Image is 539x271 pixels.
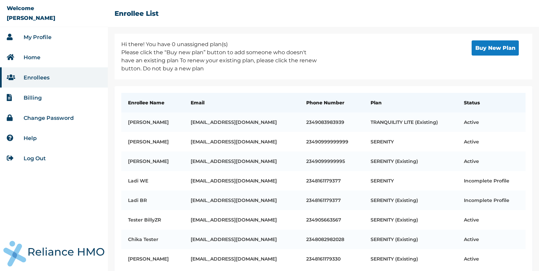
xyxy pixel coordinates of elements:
[364,132,457,151] td: SERENITY
[3,241,104,267] img: RelianceHMO's Logo
[184,230,299,249] td: [EMAIL_ADDRESS][DOMAIN_NAME]
[184,132,299,151] td: [EMAIL_ADDRESS][DOMAIN_NAME]
[364,249,457,269] td: SERENITY (Existing)
[115,9,159,18] h2: Enrollee List
[121,40,320,48] p: Hi there! You have 0 unassigned plan(s)
[7,5,34,11] p: Welcome
[121,151,184,171] td: [PERSON_NAME]
[184,210,299,230] td: [EMAIL_ADDRESS][DOMAIN_NAME]
[24,74,50,81] a: Enrollees
[364,191,457,210] td: SERENITY (Existing)
[121,112,184,132] td: [PERSON_NAME]
[364,230,457,249] td: SERENITY (Existing)
[24,155,46,162] a: Log Out
[299,171,364,191] td: 2348161179377
[457,171,526,191] td: Incomplete Profile
[299,112,364,132] td: 2349083983939
[364,151,457,171] td: SERENITY (Existing)
[364,112,457,132] td: TRANQUILITY LITE (Existing)
[457,210,526,230] td: active
[121,93,184,112] th: Enrollee Name
[472,40,519,56] button: Buy New Plan
[299,151,364,171] td: 2349099999995
[121,230,184,249] td: Chika Tester
[121,210,184,230] td: Tester BillyZR
[299,249,364,269] td: 2348161179330
[121,171,184,191] td: Ladi WE
[24,34,52,40] a: My Profile
[184,151,299,171] td: [EMAIL_ADDRESS][DOMAIN_NAME]
[457,191,526,210] td: Incomplete Profile
[121,249,184,269] td: [PERSON_NAME]
[184,249,299,269] td: [EMAIL_ADDRESS][DOMAIN_NAME]
[121,191,184,210] td: Ladi BR
[24,54,40,61] a: Home
[299,210,364,230] td: 234905663567
[24,135,37,141] a: Help
[184,93,299,112] th: Email
[121,132,184,151] td: [PERSON_NAME]
[457,112,526,132] td: active
[364,210,457,230] td: SERENITY (Existing)
[184,112,299,132] td: [EMAIL_ADDRESS][DOMAIN_NAME]
[184,171,299,191] td: [EMAIL_ADDRESS][DOMAIN_NAME]
[299,93,364,112] th: Phone Number
[299,191,364,210] td: 2348161179377
[457,249,526,269] td: active
[299,230,364,249] td: 2348082982028
[24,115,74,121] a: Change Password
[184,191,299,210] td: [EMAIL_ADDRESS][DOMAIN_NAME]
[121,48,320,73] p: Please click the “Buy new plan” button to add someone who doesn't have an existing plan To renew ...
[457,230,526,249] td: active
[299,132,364,151] td: 23490999999999
[457,93,526,112] th: Status
[24,95,42,101] a: Billing
[457,132,526,151] td: active
[7,15,55,21] p: [PERSON_NAME]
[457,151,526,171] td: active
[364,93,457,112] th: Plan
[364,171,457,191] td: SERENITY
